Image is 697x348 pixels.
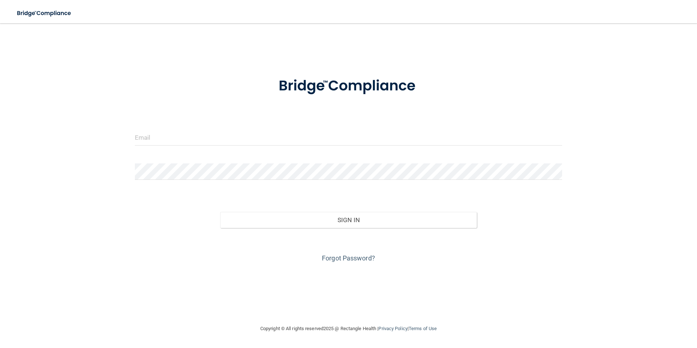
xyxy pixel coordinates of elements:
[409,326,437,331] a: Terms of Use
[135,129,562,146] input: Email
[378,326,407,331] a: Privacy Policy
[215,317,482,340] div: Copyright © All rights reserved 2025 @ Rectangle Health | |
[11,6,78,21] img: bridge_compliance_login_screen.278c3ca4.svg
[220,212,477,228] button: Sign In
[322,254,375,262] a: Forgot Password?
[264,67,433,105] img: bridge_compliance_login_screen.278c3ca4.svg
